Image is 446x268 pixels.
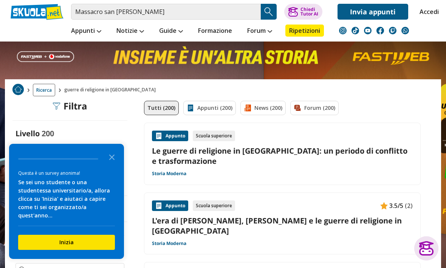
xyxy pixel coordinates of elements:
[244,104,251,112] img: News filtro contenuto
[290,101,339,115] a: Forum (200)
[352,27,359,34] img: tiktok
[261,4,277,20] button: Search Button
[42,128,54,139] span: 200
[53,101,87,111] div: Filtra
[420,4,435,20] a: Accedi
[338,4,408,20] a: Invia appunti
[18,178,115,220] div: Se sei uno studente o una studentessa universitario/a, allora clicca su 'Inizia' e aiutaci a capi...
[152,171,186,177] a: Storia Moderna
[263,6,274,17] img: Cerca appunti, riassunti o versioni
[193,131,235,141] div: Scuola superiore
[187,104,194,112] img: Appunti filtro contenuto
[364,27,372,34] img: youtube
[71,4,261,20] input: Cerca appunti, riassunti o versioni
[300,7,318,16] div: Chiedi Tutor AI
[12,84,24,95] img: Home
[53,102,60,110] img: Filtra filtri mobile
[339,27,347,34] img: instagram
[155,132,163,140] img: Appunti contenuto
[285,25,324,37] a: Ripetizioni
[405,201,413,211] span: (2)
[18,235,115,250] button: Inizia
[152,240,186,246] a: Storia Moderna
[376,27,384,34] img: facebook
[115,25,146,38] a: Notizie
[152,131,188,141] div: Appunto
[401,27,409,34] img: WhatsApp
[69,25,103,38] a: Appunti
[284,4,322,20] button: ChiediTutor AI
[183,101,236,115] a: Appunti (200)
[12,84,24,96] a: Home
[380,202,388,209] img: Appunti contenuto
[152,146,413,166] a: Le guerre di religione in [GEOGRAPHIC_DATA]: un periodo di conflitto e trasformazione
[245,25,274,38] a: Forum
[389,27,396,34] img: twitch
[104,149,119,164] button: Close the survey
[389,201,403,211] span: 3.5/5
[193,200,235,211] div: Scuola superiore
[18,169,115,177] div: Questa è un survey anonima!
[196,25,234,38] a: Formazione
[144,101,179,115] a: Tutti (200)
[155,202,163,209] img: Appunti contenuto
[9,144,124,259] div: Survey
[33,84,55,96] a: Ricerca
[15,128,40,139] label: Livello
[157,25,185,38] a: Guide
[240,101,286,115] a: News (200)
[64,84,159,96] span: guerre di religione in [GEOGRAPHIC_DATA]
[152,216,413,236] a: L'era di [PERSON_NAME], [PERSON_NAME] e le guerre di religione in [GEOGRAPHIC_DATA]
[294,104,301,112] img: Forum filtro contenuto
[152,200,188,211] div: Appunto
